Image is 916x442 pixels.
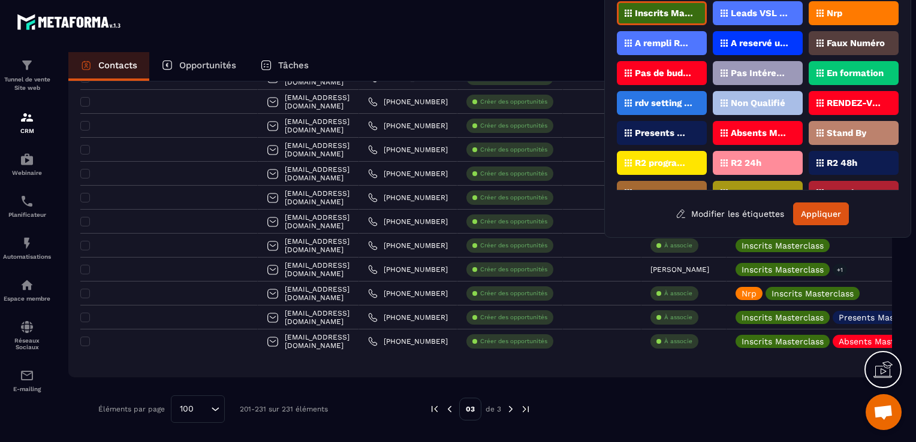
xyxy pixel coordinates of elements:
p: Créer des opportunités [480,146,547,154]
img: logo [17,11,125,33]
p: Créer des opportunités [480,313,547,322]
p: Créer des opportunités [480,337,547,346]
img: prev [444,404,455,414]
a: [PHONE_NUMBER] [368,217,448,226]
p: Nrp [742,289,757,298]
p: Absents Masterclass [731,129,789,137]
p: CRM [3,128,51,134]
p: A reservé un appel [731,39,789,47]
img: next [520,404,531,414]
p: Inscrits Masterclass [635,9,693,17]
p: Faux Numéro [827,39,885,47]
img: social-network [20,320,34,334]
a: [PHONE_NUMBER] [368,241,448,250]
p: Inscrits Masterclass [742,265,824,274]
p: rdv setting posé [635,99,693,107]
img: prev [429,404,440,414]
a: emailemailE-mailing [3,359,51,401]
button: Appliquer [793,202,849,225]
p: Non Qualifié [731,99,785,107]
p: A rempli Rdv Zenspeak [635,39,693,47]
img: automations [20,152,34,166]
p: Automatisations [3,253,51,260]
p: Contacts [98,60,137,71]
p: Inscrits Masterclass [742,337,824,346]
p: Stand By [827,129,866,137]
p: R2 48h [827,159,857,167]
p: R2 programmé [635,159,693,167]
p: +1 [833,264,847,276]
p: Créer des opportunités [480,193,547,202]
a: [PHONE_NUMBER] [368,145,448,155]
p: Tunnel de vente Site web [3,75,51,92]
a: [PHONE_NUMBER] [368,265,448,274]
a: [PHONE_NUMBER] [368,97,448,107]
p: En formation [827,69,884,77]
p: de 3 [486,404,501,414]
img: next [505,404,516,414]
input: Search for option [198,402,208,416]
a: automationsautomationsAutomatisations [3,227,51,269]
img: formation [20,110,34,125]
p: 03 [459,398,481,420]
p: Inscrits Masterclass [742,313,824,322]
p: Éléments par page [98,405,165,413]
a: [PHONE_NUMBER] [368,289,448,298]
a: Opportunités [149,52,248,81]
img: email [20,368,34,383]
a: [PHONE_NUMBER] [368,193,448,202]
p: Tâches [278,60,309,71]
img: formation [20,58,34,72]
p: RENDEZ-VOUS PROGRAMMé V1 (ZenSpeak à vie) [827,99,885,107]
img: automations [20,236,34,250]
img: automations [20,278,34,292]
a: social-networksocial-networkRéseaux Sociaux [3,311,51,359]
p: Nrp [827,9,842,17]
a: formationformationCRM [3,101,51,143]
p: Presents Masterclass [635,129,693,137]
a: [PHONE_NUMBER] [368,169,448,178]
p: Espace membre [3,295,51,302]
p: Inscrits Masterclass [742,241,824,250]
p: Leads VSL ZENSPEAK [731,9,789,17]
p: Créer des opportunités [480,98,547,106]
p: Créer des opportunités [480,122,547,130]
p: Pas Intéressé [731,69,789,77]
p: Nouveau prospect [635,189,693,197]
a: Contacts [68,52,149,81]
p: À associe [664,241,692,250]
div: Ouvrir le chat [866,394,902,430]
img: scheduler [20,194,34,208]
a: [PHONE_NUMBER] [368,121,448,131]
div: Search for option [171,395,225,423]
p: 201-231 sur 231 éléments [240,405,328,413]
p: Planificateur [3,211,51,218]
a: formationformationTunnel de vente Site web [3,49,51,101]
p: Réseaux Sociaux [3,337,51,350]
p: Webinaire [3,169,51,176]
p: À associe [664,337,692,346]
p: Créer des opportunités [480,265,547,274]
a: Tâches [248,52,321,81]
a: schedulerschedulerPlanificateur [3,185,51,227]
p: Opportunités [179,60,236,71]
button: Modifier les étiquettes [667,203,793,225]
span: 100 [176,402,198,416]
a: [PHONE_NUMBER] [368,337,448,346]
p: [PERSON_NAME] [650,265,709,274]
p: R2 24h [731,159,761,167]
p: Créer des opportunités [480,289,547,298]
p: Pas de budget [635,69,693,77]
a: [PHONE_NUMBER] [368,313,448,322]
p: R2 Nrp [731,189,760,197]
p: Inscrits Masterclass [772,289,854,298]
p: Créer des opportunités [480,217,547,226]
a: automationsautomationsWebinaire [3,143,51,185]
p: Créer des opportunités [480,241,547,250]
p: R2 72h [827,189,857,197]
p: À associe [664,313,692,322]
p: E-mailing [3,386,51,392]
p: Créer des opportunités [480,169,547,178]
a: automationsautomationsEspace membre [3,269,51,311]
p: À associe [664,289,692,298]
